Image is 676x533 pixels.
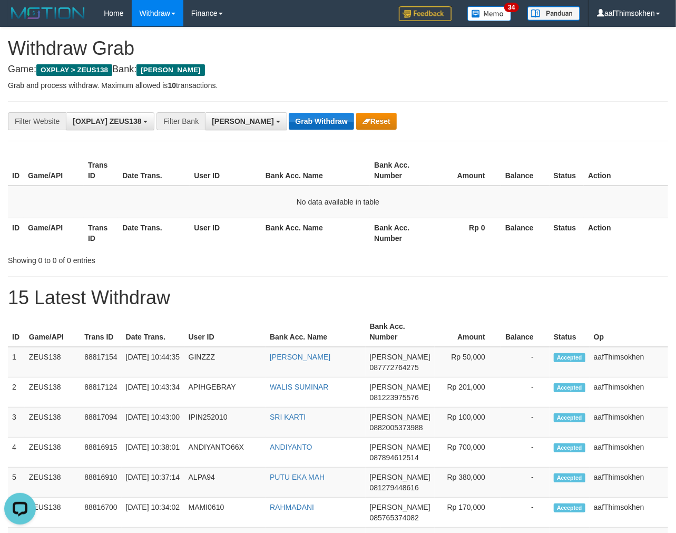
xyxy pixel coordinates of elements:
[270,383,329,391] a: WALIS SUMINAR
[184,347,266,377] td: GINZZZ
[266,317,366,347] th: Bank Acc. Name
[435,408,501,438] td: Rp 100,000
[73,117,141,125] span: [OXPLAY] ZEUS138
[184,438,266,468] td: ANDIYANTO66X
[8,347,25,377] td: 1
[270,503,314,511] a: RAHMADANI
[168,81,176,90] strong: 10
[270,413,306,421] a: SRI KARTI
[122,347,184,377] td: [DATE] 10:44:35
[370,363,419,372] span: Copy 087772764275 to clipboard
[8,251,274,266] div: Showing 0 to 0 of 0 entries
[80,468,121,498] td: 88816910
[156,112,205,130] div: Filter Bank
[8,317,25,347] th: ID
[261,156,370,186] th: Bank Acc. Name
[435,317,501,347] th: Amount
[212,117,273,125] span: [PERSON_NAME]
[370,413,430,421] span: [PERSON_NAME]
[584,218,668,248] th: Action
[122,498,184,528] td: [DATE] 10:34:02
[370,156,429,186] th: Bank Acc. Number
[435,468,501,498] td: Rp 380,000
[370,473,430,481] span: [PERSON_NAME]
[8,218,24,248] th: ID
[184,377,266,408] td: APIHGEBRAY
[554,413,585,422] span: Accepted
[370,393,419,402] span: Copy 081223975576 to clipboard
[550,156,584,186] th: Status
[366,317,435,347] th: Bank Acc. Number
[118,218,190,248] th: Date Trans.
[8,64,668,75] h4: Game: Bank:
[504,3,518,12] span: 34
[8,38,668,59] h1: Withdraw Grab
[190,156,261,186] th: User ID
[501,156,550,186] th: Balance
[80,347,121,377] td: 88817154
[184,408,266,438] td: IPIN252010
[8,5,88,21] img: MOTION_logo.png
[501,377,550,408] td: -
[8,80,668,91] p: Grab and process withdraw. Maximum allowed is transactions.
[122,438,184,468] td: [DATE] 10:38:01
[554,383,585,392] span: Accepted
[435,498,501,528] td: Rp 170,000
[554,443,585,452] span: Accepted
[84,156,118,186] th: Trans ID
[370,443,430,451] span: [PERSON_NAME]
[84,218,118,248] th: Trans ID
[356,113,397,130] button: Reset
[435,438,501,468] td: Rp 700,000
[370,453,419,462] span: Copy 087894612514 to clipboard
[501,408,550,438] td: -
[527,6,580,21] img: panduan.png
[590,408,668,438] td: aafThimsokhen
[370,218,429,248] th: Bank Acc. Number
[590,317,668,347] th: Op
[370,353,430,361] span: [PERSON_NAME]
[435,377,501,408] td: Rp 201,000
[8,438,25,468] td: 4
[25,347,80,377] td: ZEUS138
[554,503,585,512] span: Accepted
[122,317,184,347] th: Date Trans.
[24,218,84,248] th: Game/API
[25,468,80,498] td: ZEUS138
[554,353,585,362] span: Accepted
[370,483,419,492] span: Copy 081279448616 to clipboard
[554,473,585,482] span: Accepted
[370,423,423,432] span: Copy 0882005373988 to clipboard
[399,6,452,21] img: Feedback.jpg
[270,353,330,361] a: [PERSON_NAME]
[590,438,668,468] td: aafThimsokhen
[8,186,668,218] td: No data available in table
[8,468,25,498] td: 5
[584,156,668,186] th: Action
[429,218,501,248] th: Rp 0
[501,438,550,468] td: -
[25,438,80,468] td: ZEUS138
[122,408,184,438] td: [DATE] 10:43:00
[25,498,80,528] td: ZEUS138
[25,408,80,438] td: ZEUS138
[80,498,121,528] td: 88816700
[184,317,266,347] th: User ID
[136,64,204,76] span: [PERSON_NAME]
[4,4,36,36] button: Open LiveChat chat widget
[118,156,190,186] th: Date Trans.
[205,112,287,130] button: [PERSON_NAME]
[501,218,550,248] th: Balance
[590,347,668,377] td: aafThimsokhen
[261,218,370,248] th: Bank Acc. Name
[25,377,80,408] td: ZEUS138
[501,347,550,377] td: -
[370,383,430,391] span: [PERSON_NAME]
[429,156,501,186] th: Amount
[501,317,550,347] th: Balance
[270,443,312,451] a: ANDIYANTO
[289,113,354,130] button: Grab Withdraw
[8,408,25,438] td: 3
[80,438,121,468] td: 88816915
[36,64,112,76] span: OXPLAY > ZEUS138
